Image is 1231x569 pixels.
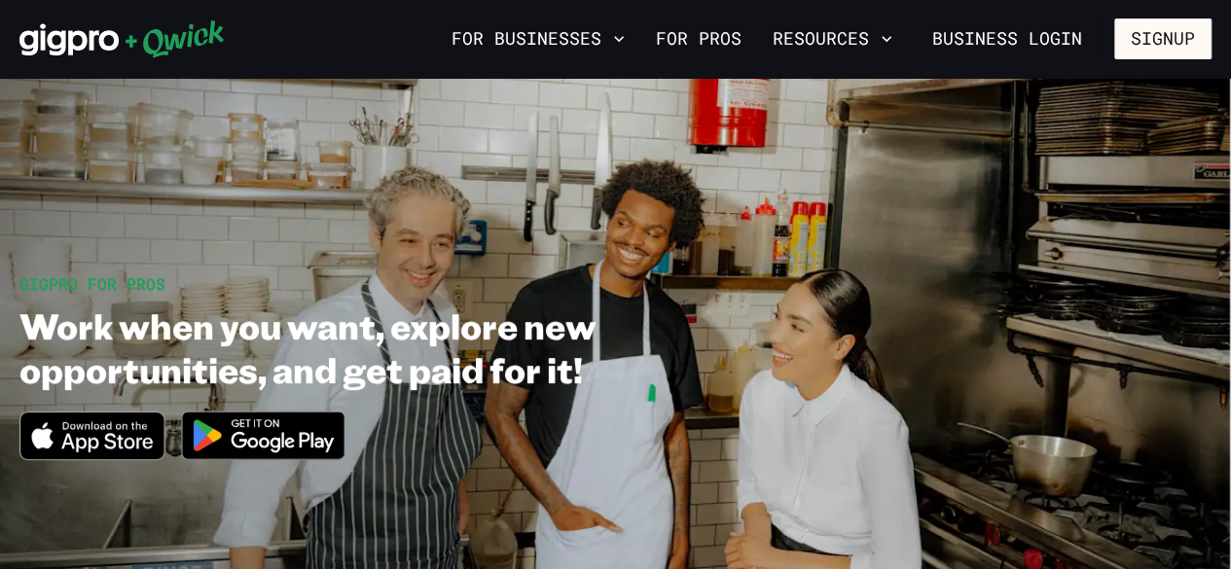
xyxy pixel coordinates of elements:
h1: Work when you want, explore new opportunities, and get paid for it! [19,303,735,391]
a: Download on the App Store [19,444,165,464]
button: For Businesses [444,22,633,55]
a: For Pros [648,22,749,55]
img: Get it on Google Play [169,399,358,472]
button: Resources [765,22,900,55]
a: Business Login [916,18,1099,59]
span: GIGPRO FOR PROS [19,273,165,294]
button: Signup [1114,18,1212,59]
